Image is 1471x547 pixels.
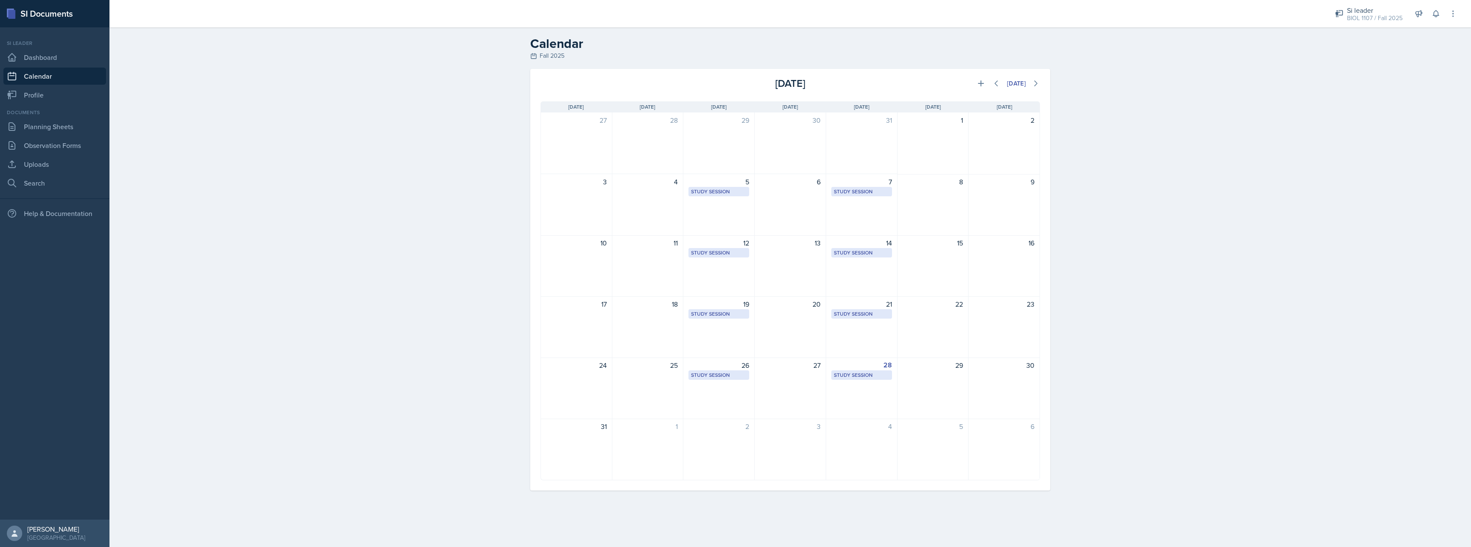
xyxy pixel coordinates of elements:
[617,238,678,248] div: 11
[3,137,106,154] a: Observation Forms
[546,177,607,187] div: 3
[617,115,678,125] div: 28
[760,360,821,370] div: 27
[903,360,963,370] div: 29
[974,115,1034,125] div: 2
[760,238,821,248] div: 13
[974,421,1034,432] div: 6
[3,174,106,192] a: Search
[688,299,749,309] div: 19
[974,299,1034,309] div: 23
[691,310,747,318] div: Study Session
[831,115,892,125] div: 31
[688,238,749,248] div: 12
[903,238,963,248] div: 15
[831,177,892,187] div: 7
[617,421,678,432] div: 1
[834,371,889,379] div: Study Session
[691,371,747,379] div: Study Session
[760,421,821,432] div: 3
[3,205,106,222] div: Help & Documentation
[688,177,749,187] div: 5
[925,103,941,111] span: [DATE]
[530,36,1050,51] h2: Calendar
[997,103,1012,111] span: [DATE]
[831,421,892,432] div: 4
[760,299,821,309] div: 20
[903,299,963,309] div: 22
[903,115,963,125] div: 1
[1007,80,1026,87] div: [DATE]
[3,118,106,135] a: Planning Sheets
[546,238,607,248] div: 10
[3,86,106,103] a: Profile
[831,238,892,248] div: 14
[617,177,678,187] div: 4
[834,249,889,257] div: Study Session
[831,360,892,370] div: 28
[530,51,1050,60] div: Fall 2025
[831,299,892,309] div: 21
[688,360,749,370] div: 26
[617,360,678,370] div: 25
[834,188,889,195] div: Study Session
[3,49,106,66] a: Dashboard
[546,115,607,125] div: 27
[903,177,963,187] div: 8
[546,421,607,432] div: 31
[3,68,106,85] a: Calendar
[760,115,821,125] div: 30
[903,421,963,432] div: 5
[688,421,749,432] div: 2
[760,177,821,187] div: 6
[1347,14,1403,23] div: BIOL 1107 / Fall 2025
[3,39,106,47] div: Si leader
[568,103,584,111] span: [DATE]
[691,188,747,195] div: Study Session
[3,109,106,116] div: Documents
[546,299,607,309] div: 17
[974,177,1034,187] div: 9
[783,103,798,111] span: [DATE]
[1001,76,1031,91] button: [DATE]
[546,360,607,370] div: 24
[3,156,106,173] a: Uploads
[707,76,873,91] div: [DATE]
[711,103,727,111] span: [DATE]
[854,103,869,111] span: [DATE]
[27,525,85,533] div: [PERSON_NAME]
[974,360,1034,370] div: 30
[688,115,749,125] div: 29
[27,533,85,542] div: [GEOGRAPHIC_DATA]
[617,299,678,309] div: 18
[691,249,747,257] div: Study Session
[834,310,889,318] div: Study Session
[640,103,655,111] span: [DATE]
[974,238,1034,248] div: 16
[1347,5,1403,15] div: Si leader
